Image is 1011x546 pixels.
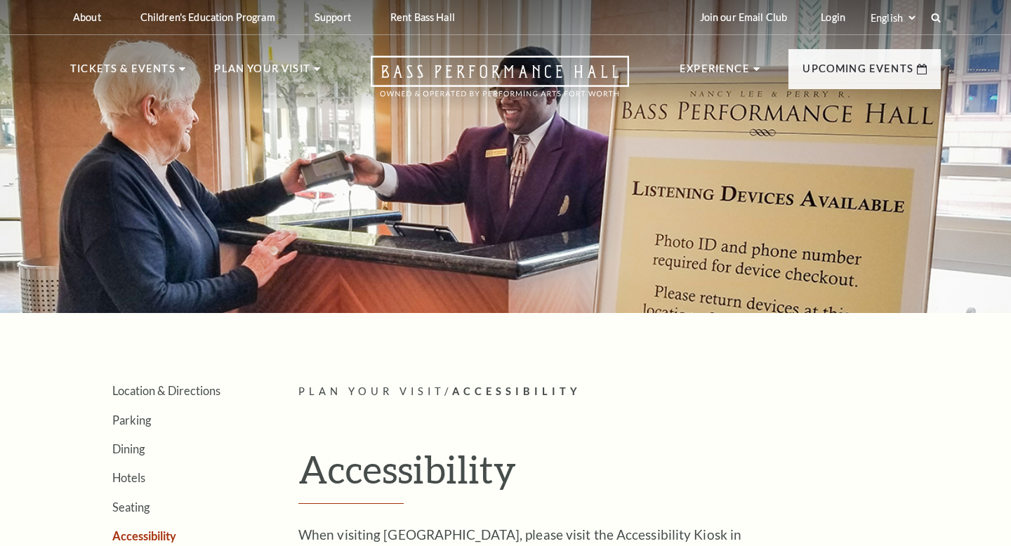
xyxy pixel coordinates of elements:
a: Parking [112,413,151,427]
a: Seating [112,500,150,514]
p: / [298,383,941,401]
p: Children's Education Program [140,11,275,23]
p: Plan Your Visit [214,60,310,86]
a: Location & Directions [112,384,220,397]
h1: Accessibility [298,446,941,504]
p: Tickets & Events [70,60,176,86]
a: Dining [112,442,145,455]
span: Plan Your Visit [298,385,444,397]
p: Support [315,11,351,23]
select: Select: [868,11,918,25]
p: Rent Bass Hall [390,11,455,23]
p: About [73,11,101,23]
a: Hotels [112,471,145,484]
a: Accessibility [112,529,176,542]
p: Experience [680,60,750,86]
p: Upcoming Events [802,60,913,86]
span: Accessibility [452,385,581,397]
